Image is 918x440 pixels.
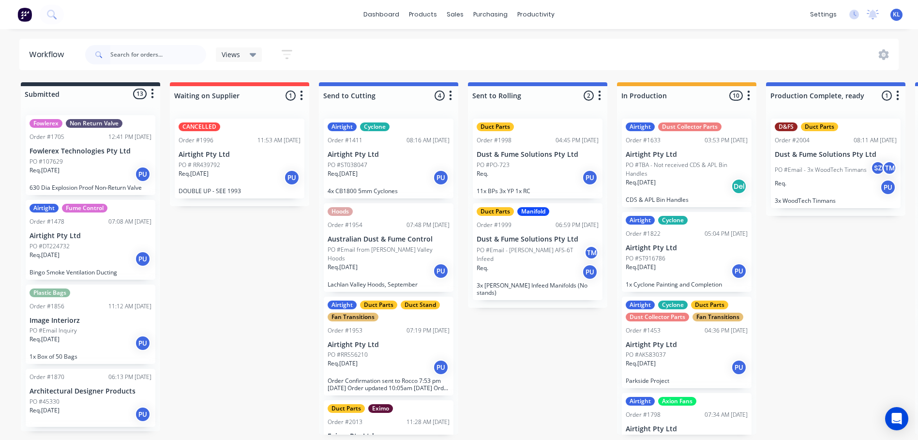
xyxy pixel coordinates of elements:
p: 1x Box of 50 Bags [30,353,151,360]
div: Eximo [368,404,393,413]
p: Req. [DATE] [30,166,60,175]
div: sales [442,7,468,22]
div: Order #1411 [328,136,362,145]
div: Workflow [29,49,69,61]
p: PO #Email Inquiry [30,326,77,335]
p: Airtight Pty Ltd [626,151,748,159]
div: Duct Stand [401,301,440,309]
p: Fowlerex Technologies Pty Ltd [30,147,151,155]
div: PU [731,263,747,279]
div: SZ [871,161,885,175]
div: Open Intercom Messenger [885,407,908,430]
div: Cyclone [658,301,688,309]
p: PO # RR439792 [179,161,220,169]
p: Req. [DATE] [328,169,358,178]
div: Manifold [517,207,549,216]
div: Order #1870 [30,373,64,381]
div: Axion Fans [658,397,696,406]
div: 03:53 PM [DATE] [705,136,748,145]
div: Airtight [30,204,59,212]
div: PU [284,170,300,185]
div: Airtight [328,122,357,131]
div: Cyclone [360,122,390,131]
p: 630 Dia Explosion Proof Non-Return Valve [30,184,151,191]
p: PO #PO-723 [477,161,510,169]
p: Dust & Fume Solutions Pty Ltd [477,151,599,159]
a: dashboard [359,7,404,22]
p: 1x Cyclone Painting and Completion [626,281,748,288]
p: Airtight Pty Ltd [626,244,748,252]
p: PO #AK583037 [626,350,666,359]
div: Fume Control [62,204,107,212]
p: Req. [477,169,488,178]
div: PU [582,264,598,280]
div: 11:53 AM [DATE] [257,136,301,145]
div: 06:13 PM [DATE] [108,373,151,381]
div: TM [882,161,897,175]
div: Duct Parts [801,122,838,131]
div: Order #187006:13 PM [DATE]Architectural Designer ProductsPO #45330Req.[DATE]PU [26,369,155,427]
div: 11:28 AM [DATE] [406,418,450,426]
div: Non Return Valve [66,119,122,128]
div: Duct Parts [360,301,397,309]
div: 04:36 PM [DATE] [705,326,748,335]
p: Req. [DATE] [30,251,60,259]
div: PU [433,170,449,185]
div: 07:08 AM [DATE] [108,217,151,226]
div: CANCELLEDOrder #199611:53 AM [DATE]Airtight Pty LtdPO # RR439792Req.[DATE]PUDOUBLE UP - SEE 1993 [175,119,304,198]
div: settings [805,7,842,22]
div: AirtightFume ControlOrder #147807:08 AM [DATE]Airtight Pty LtdPO #DT224732Req.[DATE]PUBingo Smoke... [26,200,155,280]
div: FowlerexNon Return ValveOrder #170512:41 PM [DATE]Fowlerex Technologies Pty LtdPO #107629Req.[DAT... [26,115,155,195]
p: Req. [477,264,488,273]
p: Req. [DATE] [626,263,656,272]
p: Airtight Pty Ltd [328,151,450,159]
div: Order #1822 [626,229,661,238]
div: Order #1998 [477,136,512,145]
div: PU [135,251,150,267]
p: 4x CB1800 5mm Cyclones [328,187,450,195]
div: AirtightCycloneOrder #141108:16 AM [DATE]Airtight Pty LtdPO #ST038047Req.[DATE]PU4x CB1800 5mm Cy... [324,119,453,198]
p: 3x WoodTech Tinmans [775,197,897,204]
div: D&FSDuct PartsOrder #200408:11 AM [DATE]Dust & Fume Solutions Pty LtdPO #Email - 3x WoodTech Tinm... [771,119,901,208]
p: Req. [DATE] [30,335,60,344]
p: Req. [DATE] [328,359,358,368]
div: Order #1856 [30,302,64,311]
div: AirtightCycloneOrder #182205:04 PM [DATE]Airtight Pty LtdPO #ST916786Req.[DATE]PU1x Cyclone Paint... [622,212,752,292]
p: PO #Email - 3x WoodTech Tinmans [775,166,867,174]
div: Plastic Bags [30,288,70,297]
p: Parkside Project [626,377,748,384]
p: PO #45330 [30,397,60,406]
p: Architectural Designer Products [30,387,151,395]
p: Req. [DATE] [30,406,60,415]
span: Views [222,49,240,60]
p: Req. [DATE] [328,263,358,272]
div: PU [880,180,896,195]
div: Duct Parts [477,122,514,131]
div: PU [731,360,747,375]
div: Airtight [626,301,655,309]
div: Order #1954 [328,221,362,229]
p: Req. [DATE] [626,178,656,187]
p: Airtight Pty Ltd [328,341,450,349]
div: Fan Transitions [692,313,743,321]
p: PO #ST038047 [328,161,367,169]
p: Order Confirmation sent to Rocco 7:53 pm [DATE] Order updated 10:05am [DATE] Order updated 8:04am... [328,377,450,392]
div: Cyclone [658,216,688,225]
div: 04:45 PM [DATE] [556,136,599,145]
div: Duct Parts [328,404,365,413]
p: 11x BPs 3x YP 1x RC [477,187,599,195]
div: Fan Transitions [328,313,378,321]
div: Order #1953 [328,326,362,335]
div: 08:16 AM [DATE] [406,136,450,145]
div: 11:12 AM [DATE] [108,302,151,311]
p: DOUBLE UP - SEE 1993 [179,187,301,195]
div: PU [433,360,449,375]
p: Req. [775,179,786,188]
div: D&FS [775,122,798,131]
div: Dust Collector Parts [626,313,689,321]
p: PO #ST916786 [626,254,665,263]
p: 3x [PERSON_NAME] Infeed Manifolds (No stands) [477,282,599,296]
input: Search for orders... [110,45,206,64]
div: Duct PartsOrder #199804:45 PM [DATE]Dust & Fume Solutions Pty LtdPO #PO-723Req.PU11x BPs 3x YP 1x RC [473,119,602,198]
p: Airtight Pty Ltd [30,232,151,240]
